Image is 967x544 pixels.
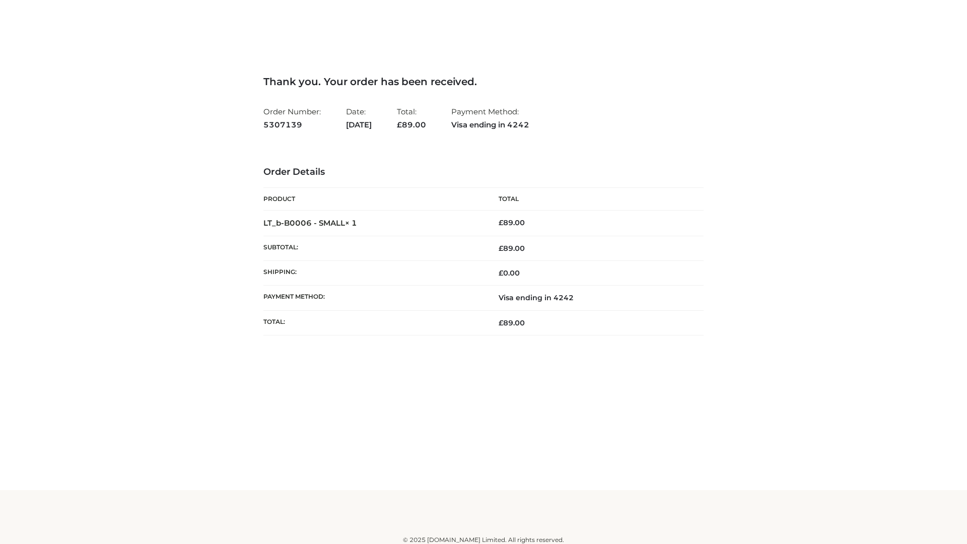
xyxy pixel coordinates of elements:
strong: 5307139 [263,118,321,131]
li: Total: [397,103,426,133]
li: Payment Method: [451,103,529,133]
span: £ [499,244,503,253]
span: £ [499,318,503,327]
h3: Order Details [263,167,704,178]
strong: [DATE] [346,118,372,131]
span: 89.00 [499,318,525,327]
th: Shipping: [263,261,483,286]
td: Visa ending in 4242 [483,286,704,310]
span: £ [499,218,503,227]
span: £ [499,268,503,278]
strong: × 1 [345,218,357,228]
span: £ [397,120,402,129]
strong: Visa ending in 4242 [451,118,529,131]
strong: LT_b-B0006 - SMALL [263,218,357,228]
th: Subtotal: [263,236,483,260]
span: 89.00 [397,120,426,129]
th: Total: [263,310,483,335]
span: 89.00 [499,244,525,253]
li: Date: [346,103,372,133]
li: Order Number: [263,103,321,133]
th: Total [483,188,704,211]
h3: Thank you. Your order has been received. [263,76,704,88]
bdi: 89.00 [499,218,525,227]
th: Payment method: [263,286,483,310]
bdi: 0.00 [499,268,520,278]
th: Product [263,188,483,211]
